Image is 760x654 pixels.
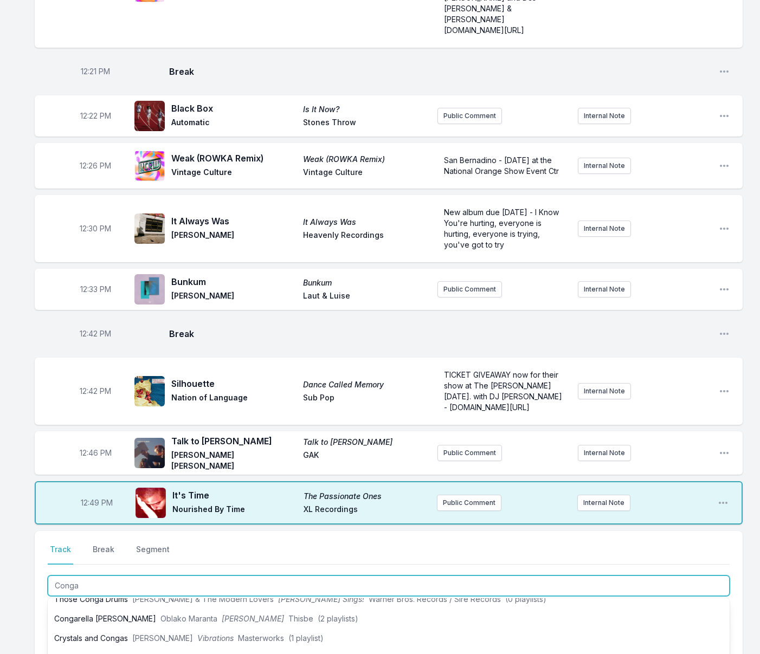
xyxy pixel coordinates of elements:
button: Break [91,544,117,565]
span: (1 playlist) [288,633,324,643]
span: Timestamp [80,386,111,397]
span: Timestamp [81,66,110,77]
span: Heavenly Recordings [303,230,428,243]
li: Crystals and Congas [48,629,730,648]
button: Open playlist item options [719,328,730,339]
span: [PERSON_NAME] [PERSON_NAME] [171,450,297,471]
span: Weak (ROWKA Remix) [303,154,428,165]
button: Public Comment [437,445,502,461]
span: Bunkum [171,275,297,288]
span: (0 playlists) [505,594,546,604]
span: [PERSON_NAME] [171,290,297,303]
button: Open playlist item options [719,386,730,397]
img: Weak (ROWKA Remix) [134,151,165,181]
button: Public Comment [437,495,501,511]
button: Track [48,544,73,565]
span: Silhouette [171,377,297,390]
button: Internal Note [578,281,631,297]
span: XL Recordings [304,504,428,517]
span: Vintage Culture [303,167,428,180]
span: Stones Throw [303,117,428,130]
button: Segment [134,544,172,565]
span: Bunkum [303,277,428,288]
button: Open playlist item options [719,160,730,171]
span: Weak (ROWKA Remix) [171,152,297,165]
button: Open playlist item options [719,448,730,458]
button: Internal Note [578,221,631,237]
span: (2 playlists) [318,614,358,623]
span: Timestamp [80,284,111,295]
span: The Passionate Ones [304,491,428,502]
button: Public Comment [437,108,502,124]
button: Open playlist item options [719,223,730,234]
button: Internal Note [577,495,630,511]
span: Talk to [PERSON_NAME] [171,435,297,448]
button: Internal Note [578,158,631,174]
button: Open playlist item options [719,66,730,77]
span: It Always Was [303,217,428,228]
li: Those Conga Drums [48,590,730,609]
span: [PERSON_NAME] & The Modern Lovers [132,594,274,604]
span: Timestamp [80,111,111,121]
img: Bunkum [134,274,165,305]
span: Timestamp [80,328,111,339]
span: Timestamp [80,448,112,458]
span: Timestamp [81,497,113,508]
span: Nourished By Time [172,504,297,517]
span: Thisbe [288,614,313,623]
span: Timestamp [80,223,111,234]
span: Black Box [171,102,297,115]
span: Laut & Luise [303,290,428,303]
span: [PERSON_NAME] [132,633,193,643]
span: Nation of Language [171,392,297,405]
img: Is It Now? [134,101,165,131]
button: Open playlist item options [719,284,730,295]
span: Break [169,65,710,78]
button: Internal Note [578,108,631,124]
img: The Passionate Ones [136,488,166,518]
span: Warner Bros. Records / Sire Records [369,594,501,604]
span: It's Time [172,489,297,502]
button: Open playlist item options [719,111,730,121]
span: New album due [DATE] - I Know You're hurting, everyone is hurting, everyone is trying, you've got... [444,208,561,249]
span: Automatic [171,117,297,130]
button: Internal Note [578,383,631,399]
span: Sub Pop [303,392,428,405]
img: It Always Was [134,213,165,244]
span: [PERSON_NAME] Sings! [278,594,364,604]
span: It Always Was [171,215,297,228]
span: San Bernadino - [DATE] at the National Orange Show Event Ctr [444,156,559,176]
span: Vintage Culture [171,167,297,180]
span: Talk to [PERSON_NAME] [303,437,428,448]
button: Open playlist item options [718,497,729,508]
img: Dance Called Memory [134,376,165,406]
span: Timestamp [80,160,111,171]
span: Vibrations [197,633,234,643]
span: Masterworks [238,633,284,643]
span: TICKET GIVEAWAY now for their show at The [PERSON_NAME] [DATE]. with DJ [PERSON_NAME] - [DOMAIN_N... [444,370,564,412]
button: Internal Note [578,445,631,461]
input: Track Title [48,575,730,596]
span: Break [169,327,710,340]
span: [PERSON_NAME] [222,614,284,623]
button: Public Comment [437,281,502,297]
span: Is It Now? [303,104,428,115]
span: Oblako Maranta [160,614,217,623]
span: [PERSON_NAME] [171,230,297,243]
span: Dance Called Memory [303,379,428,390]
img: Talk to Leslie [134,438,165,468]
li: Congarella [PERSON_NAME] [48,609,730,629]
span: GAK [303,450,428,471]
